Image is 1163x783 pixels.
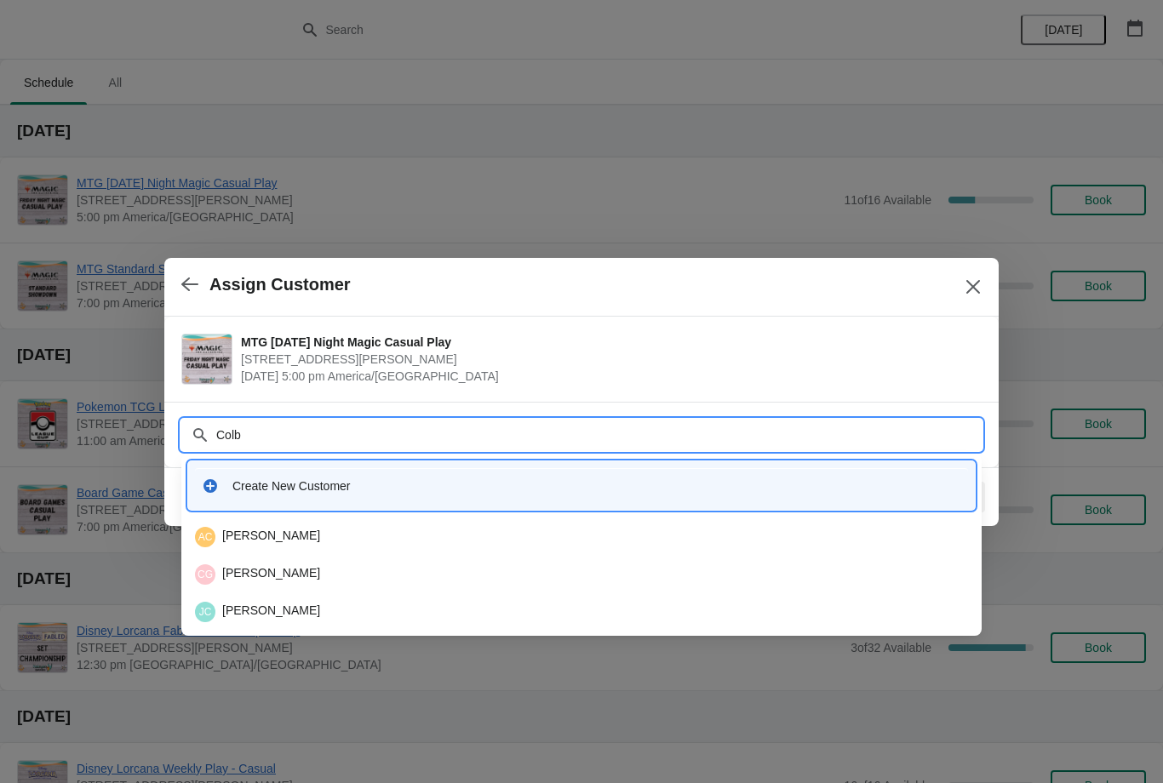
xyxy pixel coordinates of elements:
div: [PERSON_NAME] [195,564,968,585]
text: CG [198,569,213,580]
div: [PERSON_NAME] [195,527,968,547]
text: JC [199,606,212,618]
input: Search customer name or email [215,420,982,450]
text: AC [198,531,213,543]
img: MTG Friday Night Magic Casual Play | 2040 Louetta Rd Ste I Spring, TX 77388 | October 3 | 5:00 pm... [182,334,232,384]
h2: Assign Customer [209,275,351,294]
span: [DATE] 5:00 pm America/[GEOGRAPHIC_DATA] [241,368,973,385]
li: Colby Gilbertson [181,554,982,592]
button: Close [958,271,988,302]
div: Create New Customer [232,477,961,494]
li: Jerry Collom [181,592,982,629]
span: Austin Collier [195,527,215,547]
li: Austin Collier [181,520,982,554]
div: [PERSON_NAME] [195,602,968,622]
span: [STREET_ADDRESS][PERSON_NAME] [241,351,973,368]
span: MTG [DATE] Night Magic Casual Play [241,334,973,351]
span: Jerry Collom [195,602,215,622]
span: Colby Gilbertson [195,564,215,585]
